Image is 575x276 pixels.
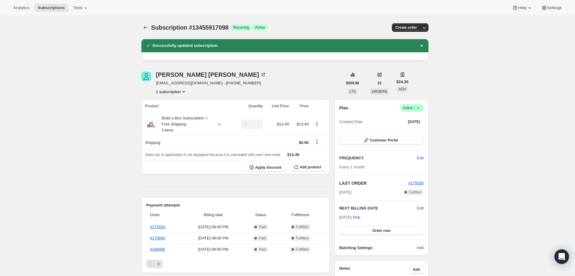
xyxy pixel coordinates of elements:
[247,163,285,172] button: Apply discount
[312,138,322,145] button: Shipping actions
[150,236,165,240] a: #170650
[259,247,266,252] span: Paid
[339,136,424,144] button: Customer Portal
[152,43,218,49] h2: Successfully updated subscription.
[291,99,310,113] th: Price
[185,224,242,230] span: [DATE] · 08:00 PM
[349,213,364,222] button: Skip
[339,265,410,274] h3: Notes
[146,208,183,222] th: Order
[396,79,409,85] span: $24.35
[185,212,242,218] span: Billing date
[141,99,232,113] th: Product
[417,245,424,251] span: Add
[339,205,417,211] h2: NEXT BILLING DATE
[409,190,421,195] span: Fulfilled
[259,236,266,241] span: Paid
[69,4,92,12] button: Tools
[339,105,348,111] h2: Plan
[342,79,363,87] button: $559.96
[259,225,266,229] span: Paid
[157,115,212,133] div: Build a Box Subscription + Free Shipping
[145,153,281,157] span: Sales tax (if applicable) is not displayed because it is calculated with each new order.
[339,119,363,125] span: Created Date
[339,245,417,251] h6: Batching Settings
[413,243,427,253] button: Add
[233,25,249,30] span: Recurring
[299,165,321,170] span: Add product
[413,267,420,272] span: Edit
[38,5,65,10] span: Subscriptions
[265,99,291,113] th: Unit Price
[296,225,308,229] span: Fulfilled
[408,180,424,186] button: #175550
[296,236,308,241] span: Fulfilled
[156,72,266,78] div: [PERSON_NAME] [PERSON_NAME]
[156,80,266,86] span: [EMAIL_ADDRESS][DOMAIN_NAME] · [PHONE_NUMBER]
[396,25,417,30] span: Create order
[413,153,427,163] button: Edit
[370,138,398,143] span: Customer Portal
[312,120,322,127] button: Product actions
[372,228,390,233] span: Order now
[296,247,308,252] span: Fulfilled
[339,189,352,195] span: [DATE]
[414,106,415,110] span: |
[232,99,265,113] th: Quantity
[374,79,385,87] button: 23
[185,246,242,252] span: [DATE] · 08:00 PM
[73,5,82,10] span: Tools
[349,89,356,94] span: LTV
[408,181,424,185] a: #175550
[408,119,420,124] span: [DATE]
[554,249,569,264] div: Open Intercom Messenger
[509,4,536,12] button: Help
[146,202,325,208] h2: Payment attempts
[279,212,321,218] span: Fulfillment
[339,215,360,219] span: [DATE] ·
[10,4,33,12] button: Analytics
[353,214,360,220] span: Skip
[156,89,187,95] button: Product actions
[255,25,265,30] span: Active
[245,212,276,218] span: Status
[287,152,299,157] span: $13.49
[346,81,359,86] span: $559.96
[339,180,409,186] h2: LAST ORDER
[146,260,325,268] nav: Pagination
[150,225,165,229] a: #175550
[403,105,421,111] span: Active
[34,4,68,12] button: Subscriptions
[154,260,163,268] button: Next
[339,226,424,235] button: Order now
[299,140,309,145] span: $0.00
[255,165,282,170] span: Apply discount
[339,165,365,169] span: Every 1 month
[538,4,565,12] button: Settings
[13,5,29,10] span: Analytics
[409,265,424,274] button: Edit
[277,122,289,126] span: $13.49
[547,5,562,10] span: Settings
[417,155,424,161] span: Edit
[141,23,150,32] button: Subscriptions
[162,128,173,132] small: 3 items
[417,205,424,211] button: Edit
[339,155,417,161] h2: FREQUENCY
[418,41,426,50] button: Dismiss notification
[297,122,309,126] span: $13.49
[150,247,165,252] a: #166095
[291,163,325,171] button: Add product
[377,81,381,86] span: 23
[372,89,387,94] span: ORDERS
[518,5,526,10] span: Help
[141,72,151,81] span: Christine Cortez
[399,87,406,91] span: AOV
[404,118,424,126] button: [DATE]
[392,23,421,32] button: Create order
[141,136,232,149] th: Shipping
[185,235,242,241] span: [DATE] · 08:00 PM
[151,24,228,31] span: Subscription #13455917098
